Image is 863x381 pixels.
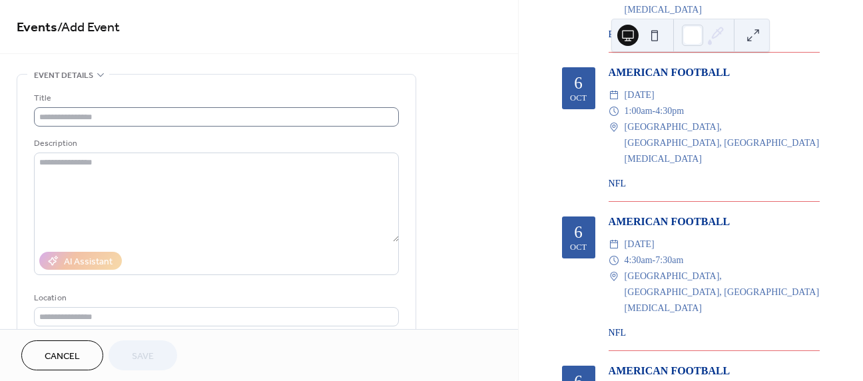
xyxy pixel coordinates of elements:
span: [GEOGRAPHIC_DATA], [GEOGRAPHIC_DATA], [GEOGRAPHIC_DATA][MEDICAL_DATA] [625,268,820,316]
span: 4:30am [625,252,653,268]
span: Event details [34,69,93,83]
span: [DATE] [625,236,655,252]
span: - [653,252,656,268]
div: ​ [609,103,619,119]
div: ​ [609,268,619,284]
div: AMERICAN FOOTBALL [609,214,820,230]
div: AMERICAN FOOTBALL [609,363,820,379]
div: Description [34,137,396,151]
a: Events [17,15,57,41]
div: ​ [609,119,619,135]
div: 6 [574,224,583,240]
div: ​ [609,87,619,103]
span: 7:30am [655,252,683,268]
span: / Add Event [57,15,120,41]
span: 1:00am [625,103,653,119]
div: ​ [609,252,619,268]
div: AMERICAN FOOTBALL [609,65,820,81]
div: Oct [570,94,587,103]
div: ​ [609,236,619,252]
span: 4:30pm [655,103,684,119]
div: ENGLISH PREMIER LEAGUE 2025/26 [609,27,820,41]
span: - [653,103,656,119]
div: NFL [609,326,820,340]
span: [DATE] [625,87,655,103]
span: Cancel [45,350,80,364]
div: Oct [570,243,587,252]
div: 6 [574,75,583,91]
div: NFL [609,177,820,190]
div: Title [34,91,396,105]
button: Cancel [21,340,103,370]
div: Location [34,291,396,305]
span: [GEOGRAPHIC_DATA], [GEOGRAPHIC_DATA], [GEOGRAPHIC_DATA][MEDICAL_DATA] [625,119,820,167]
